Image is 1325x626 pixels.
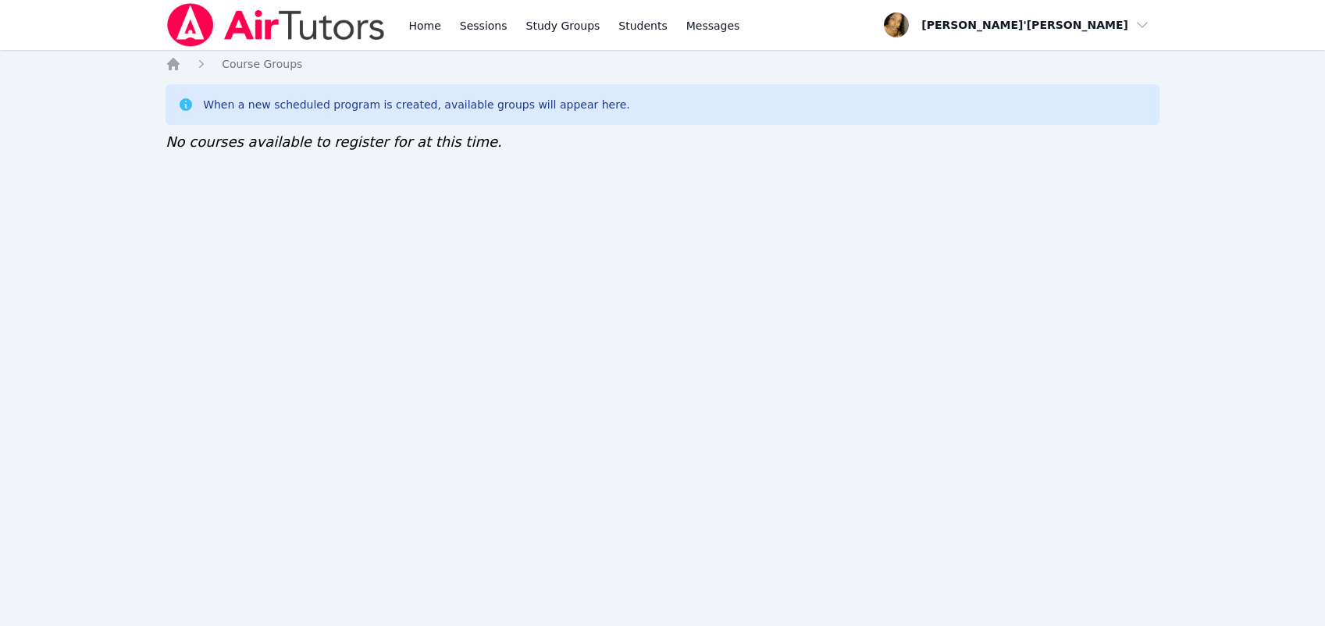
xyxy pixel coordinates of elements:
[166,3,386,47] img: Air Tutors
[686,18,740,34] span: Messages
[222,56,302,72] a: Course Groups
[166,133,502,150] span: No courses available to register for at this time.
[166,56,1159,72] nav: Breadcrumb
[222,58,302,70] span: Course Groups
[203,97,630,112] div: When a new scheduled program is created, available groups will appear here.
